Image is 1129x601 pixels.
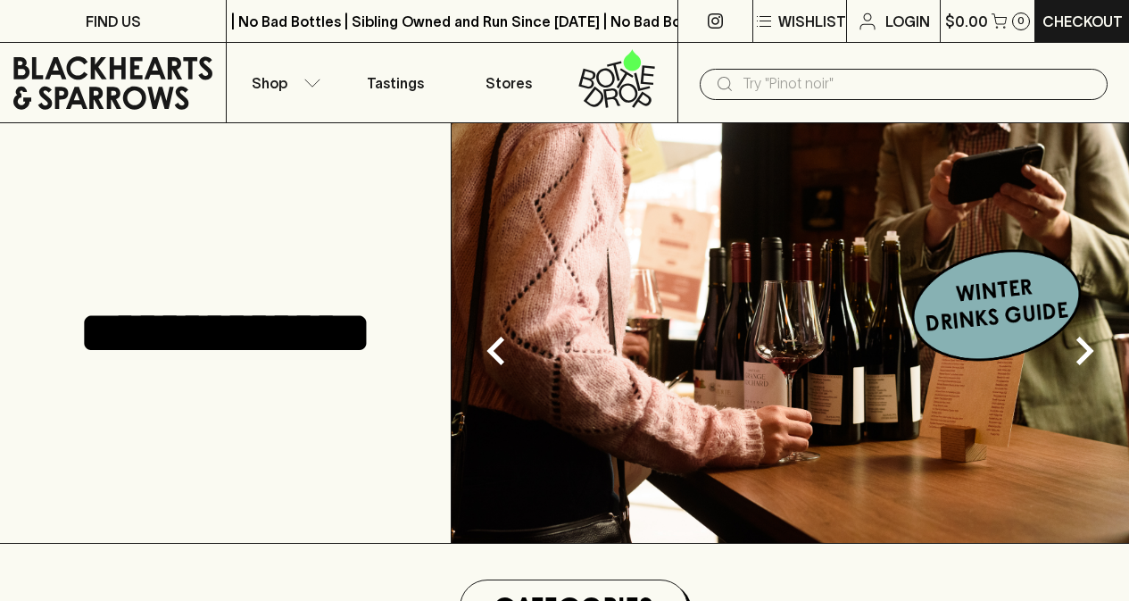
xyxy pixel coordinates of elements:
img: optimise [452,123,1129,543]
button: Next [1049,315,1120,387]
p: Checkout [1042,11,1123,32]
button: Shop [227,43,339,122]
p: Shop [252,72,287,94]
p: Wishlist [778,11,846,32]
p: Stores [486,72,532,94]
a: Stores [452,43,565,122]
p: Tastings [367,72,424,94]
a: Tastings [339,43,452,122]
p: 0 [1017,16,1025,26]
button: Previous [461,315,532,387]
p: $0.00 [945,11,988,32]
p: FIND US [86,11,141,32]
p: Login [885,11,930,32]
input: Try "Pinot noir" [743,70,1093,98]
